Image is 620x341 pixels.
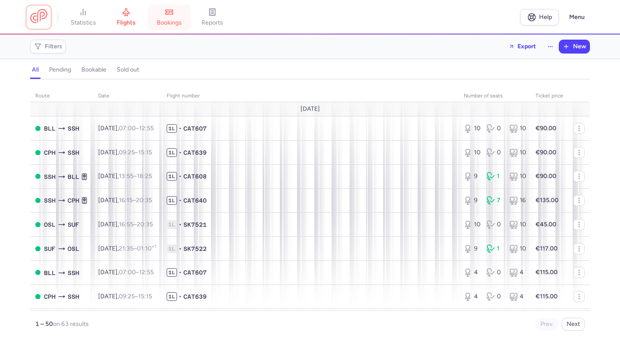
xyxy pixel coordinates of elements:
span: – [119,269,154,276]
div: 4 [464,292,480,301]
span: New [573,43,586,50]
time: 09:25 [119,293,135,300]
span: SUF [68,220,79,229]
span: 1L [167,124,177,133]
time: 07:00 [119,125,136,132]
div: 10 [464,220,480,229]
span: Export [518,43,536,50]
th: Flight number [161,90,459,103]
span: – [119,172,152,180]
span: OSL [68,244,79,253]
h4: pending [49,66,71,74]
span: • [179,172,182,181]
h4: all [32,66,39,74]
span: – [119,197,152,204]
span: – [119,245,156,252]
div: 4 [464,268,480,277]
strong: €115.00 [536,269,558,276]
strong: €115.00 [536,293,558,300]
span: • [179,292,182,301]
span: CPH [44,148,56,157]
span: [DATE], [98,293,152,300]
time: 12:55 [139,269,154,276]
a: reports [191,8,234,27]
strong: €90.00 [536,125,556,132]
h4: sold out [117,66,139,74]
span: • [179,196,182,205]
a: statistics [62,8,105,27]
span: SSH [68,124,79,133]
span: CAT607 [183,268,207,277]
button: Export [503,40,542,53]
span: [DATE], [98,245,156,252]
span: – [119,125,154,132]
time: 01:10 [137,245,156,252]
span: • [179,268,182,277]
strong: €135.00 [536,197,558,204]
span: SSH [44,172,56,181]
div: 9 [464,196,480,205]
button: Prev. [536,318,558,331]
strong: 1 – 50 [35,320,53,328]
time: 20:35 [137,221,153,228]
time: 21:35 [119,245,133,252]
span: CAT640 [183,196,207,205]
span: Filters [45,43,62,50]
span: OSL [44,220,56,229]
span: 1L [167,244,177,253]
th: Ticket price [530,90,568,103]
div: 10 [509,220,525,229]
time: 12:55 [139,125,154,132]
span: Help [539,14,552,20]
span: statistics [71,19,96,27]
span: [DATE], [98,221,153,228]
div: 9 [464,172,480,181]
span: CPH [68,196,79,205]
button: Next [562,318,585,331]
span: reports [201,19,223,27]
div: 4 [509,268,525,277]
span: 1L [167,220,177,229]
span: 1L [167,292,177,301]
time: 15:15 [138,293,152,300]
strong: €45.00 [536,221,556,228]
div: 10 [509,172,525,181]
span: 1L [167,172,177,181]
a: Help [520,9,559,25]
th: number of seats [459,90,530,103]
span: BLL [68,172,79,181]
div: 4 [509,292,525,301]
span: • [179,148,182,157]
h4: bookable [81,66,106,74]
time: 07:00 [119,269,136,276]
time: 16:15 [119,197,133,204]
div: 10 [509,124,525,133]
span: CAT639 [183,292,207,301]
div: 0 [487,148,502,157]
span: SSH [68,292,79,301]
strong: €90.00 [536,172,556,180]
div: 0 [487,220,502,229]
span: • [179,220,182,229]
div: 10 [509,244,525,253]
a: flights [105,8,148,27]
span: BLL [44,268,56,278]
span: SK7521 [183,220,207,229]
span: • [179,124,182,133]
time: 20:35 [136,197,152,204]
span: CPH [44,292,56,301]
span: 1L [167,268,177,277]
span: on 63 results [53,320,89,328]
span: CAT607 [183,124,207,133]
span: – [119,149,152,156]
span: CAT608 [183,172,207,181]
span: SK7522 [183,244,207,253]
span: – [119,221,153,228]
div: 10 [464,148,480,157]
div: 0 [487,292,502,301]
div: 16 [509,196,525,205]
span: [DATE], [98,172,152,180]
time: 18:25 [137,172,152,180]
time: 09:25 [119,149,135,156]
span: [DATE] [301,106,320,113]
